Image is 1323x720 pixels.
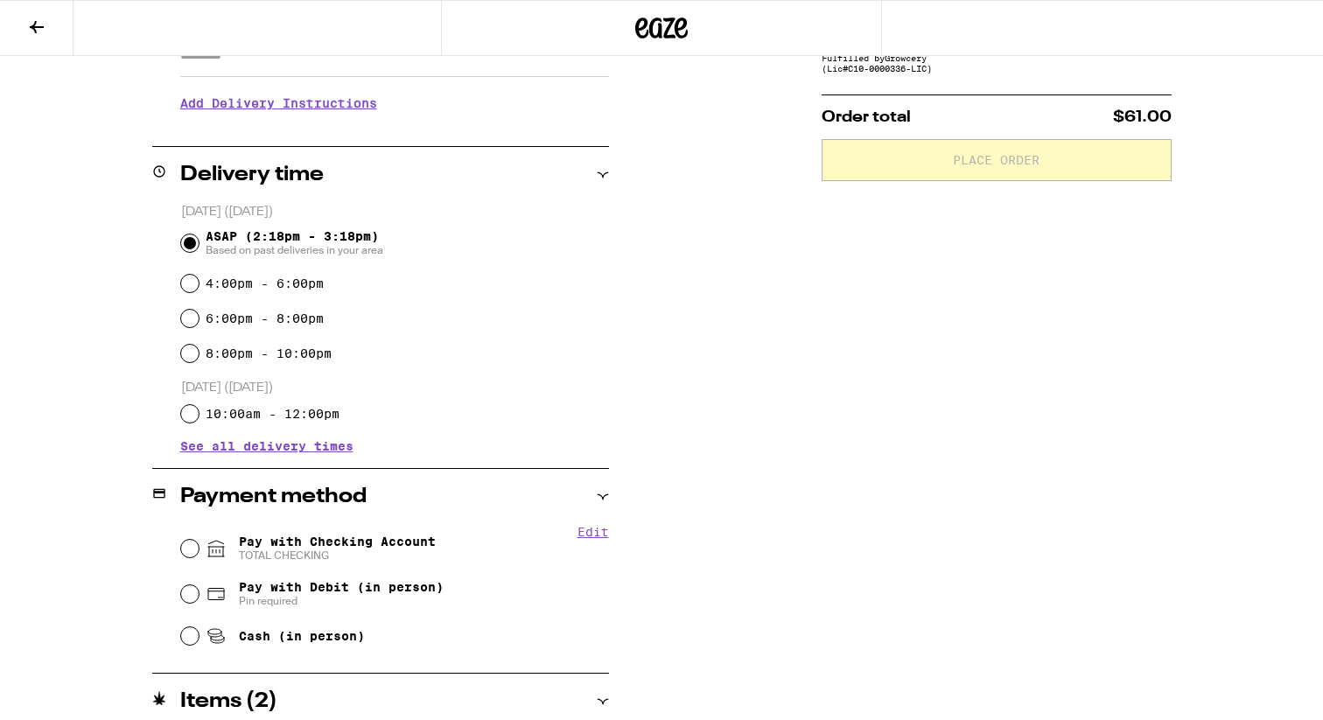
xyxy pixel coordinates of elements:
p: [DATE] ([DATE]) [181,380,609,396]
button: See all delivery times [180,440,353,452]
span: Pay with Checking Account [239,535,436,563]
span: Hi. Need any help? [10,12,126,26]
label: 6:00pm - 8:00pm [206,311,324,325]
h2: Items ( 2 ) [180,691,277,712]
span: Pin required [239,594,444,608]
h2: Payment method [180,486,367,507]
p: We'll contact you at [PHONE_NUMBER] when we arrive [180,123,609,137]
span: Based on past deliveries in your area [206,243,383,257]
div: Fulfilled by Growcery (Lic# C10-0000336-LIC ) [822,52,1172,73]
p: [DATE] ([DATE]) [181,204,609,220]
label: 4:00pm - 6:00pm [206,276,324,290]
span: Order total [822,109,911,125]
span: TOTAL CHECKING [239,549,436,563]
label: 10:00am - 12:00pm [206,407,339,421]
button: Place Order [822,139,1172,181]
button: Edit [577,525,609,539]
span: Place Order [953,154,1039,166]
span: ASAP (2:18pm - 3:18pm) [206,229,383,257]
h3: Add Delivery Instructions [180,83,609,123]
h2: Delivery time [180,164,324,185]
span: Cash (in person) [239,629,365,643]
span: $61.00 [1113,109,1172,125]
span: Pay with Debit (in person) [239,580,444,594]
label: 8:00pm - 10:00pm [206,346,332,360]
